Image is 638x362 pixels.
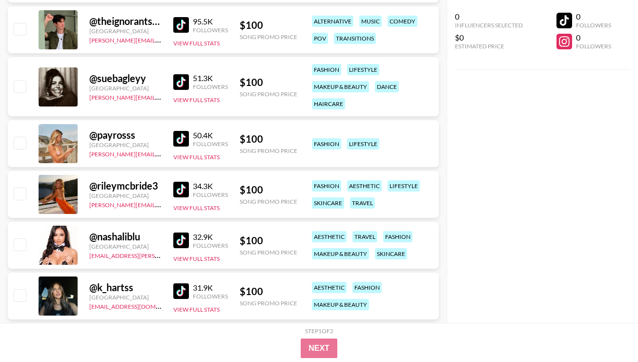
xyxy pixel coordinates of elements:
[193,181,228,191] div: 34.3K
[240,147,297,154] div: Song Promo Price
[89,129,162,141] div: @ payrosss
[89,85,162,92] div: [GEOGRAPHIC_DATA]
[173,255,220,262] button: View Full Stats
[89,92,234,101] a: [PERSON_NAME][EMAIL_ADDRESS][DOMAIN_NAME]
[89,250,234,259] a: [EMAIL_ADDRESS][PERSON_NAME][DOMAIN_NAME]
[89,72,162,85] div: @ suebagleyy
[383,231,412,242] div: fashion
[193,26,228,34] div: Followers
[312,64,341,75] div: fashion
[240,133,297,145] div: $ 100
[240,285,297,298] div: $ 100
[89,149,280,158] a: [PERSON_NAME][EMAIL_ADDRESS][PERSON_NAME][DOMAIN_NAME]
[173,40,220,47] button: View Full Stats
[312,33,328,44] div: pov
[312,299,369,310] div: makeup & beauty
[240,184,297,196] div: $ 100
[89,27,162,35] div: [GEOGRAPHIC_DATA]
[240,249,297,256] div: Song Promo Price
[89,199,280,209] a: [PERSON_NAME][EMAIL_ADDRESS][PERSON_NAME][DOMAIN_NAME]
[89,35,234,44] a: [PERSON_NAME][EMAIL_ADDRESS][DOMAIN_NAME]
[173,182,189,197] img: TikTok
[576,12,611,21] div: 0
[89,192,162,199] div: [GEOGRAPHIC_DATA]
[173,233,189,248] img: TikTok
[89,243,162,250] div: [GEOGRAPHIC_DATA]
[89,301,187,310] a: [EMAIL_ADDRESS][DOMAIN_NAME]
[455,43,523,50] div: Estimated Price
[240,234,297,247] div: $ 100
[173,96,220,104] button: View Full Stats
[312,248,369,259] div: makeup & beauty
[89,180,162,192] div: @ rileymcbride3
[89,281,162,294] div: @ k_hartss
[89,141,162,149] div: [GEOGRAPHIC_DATA]
[193,130,228,140] div: 50.4K
[240,76,297,88] div: $ 100
[312,282,347,293] div: aesthetic
[312,231,347,242] div: aesthetic
[89,231,162,243] div: @ nashaliblu
[388,180,420,192] div: lifestyle
[173,153,220,161] button: View Full Stats
[312,16,353,27] div: alternative
[240,90,297,98] div: Song Promo Price
[347,64,379,75] div: lifestyle
[334,33,376,44] div: transitions
[350,197,375,209] div: travel
[301,339,337,358] button: Next
[312,98,345,109] div: haircare
[352,231,377,242] div: travel
[347,180,382,192] div: aesthetic
[240,198,297,205] div: Song Promo Price
[173,74,189,90] img: TikTok
[576,43,611,50] div: Followers
[173,283,189,299] img: TikTok
[240,33,297,41] div: Song Promo Price
[455,21,523,29] div: Influencers Selected
[312,180,341,192] div: fashion
[193,140,228,148] div: Followers
[312,197,344,209] div: skincare
[173,204,220,212] button: View Full Stats
[89,294,162,301] div: [GEOGRAPHIC_DATA]
[359,16,382,27] div: music
[193,293,228,300] div: Followers
[173,131,189,147] img: TikTok
[589,313,626,350] iframe: Drift Widget Chat Controller
[193,191,228,198] div: Followers
[240,19,297,31] div: $ 100
[193,232,228,242] div: 32.9K
[375,248,407,259] div: skincare
[312,138,341,149] div: fashion
[193,83,228,90] div: Followers
[173,17,189,33] img: TikTok
[240,299,297,307] div: Song Promo Price
[576,33,611,43] div: 0
[193,242,228,249] div: Followers
[455,33,523,43] div: $0
[455,12,523,21] div: 0
[576,21,611,29] div: Followers
[305,327,333,335] div: Step 1 of 2
[193,73,228,83] div: 51.3K
[375,81,399,92] div: dance
[193,283,228,293] div: 31.9K
[312,81,369,92] div: makeup & beauty
[352,282,382,293] div: fashion
[347,138,379,149] div: lifestyle
[173,306,220,313] button: View Full Stats
[89,15,162,27] div: @ theignorantsnowman
[193,17,228,26] div: 95.5K
[388,16,417,27] div: comedy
